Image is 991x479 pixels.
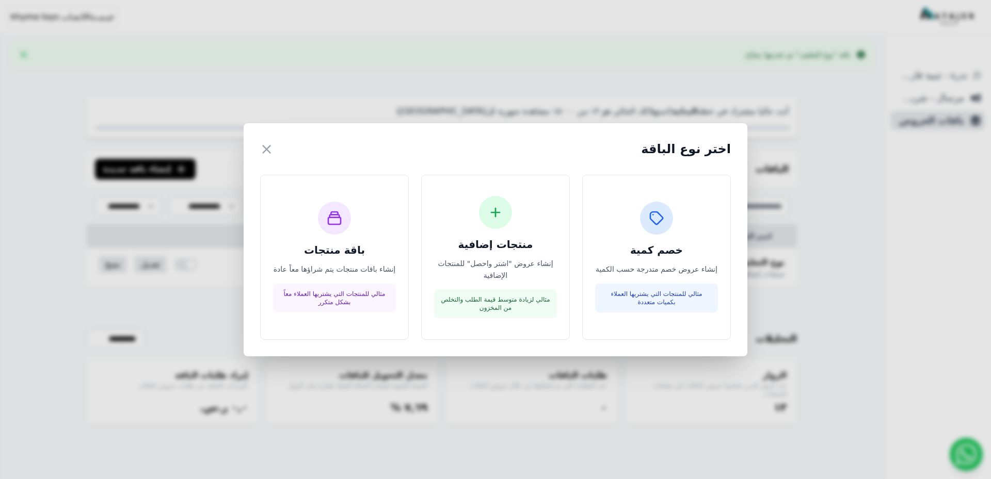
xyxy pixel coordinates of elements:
h2: اختر نوع الباقة [641,141,731,157]
h3: منتجات إضافية [434,237,557,252]
p: إنشاء عروض خصم متدرجة حسب الكمية [595,263,718,275]
p: مثالي للمنتجات التي يشتريها العملاء بكميات متعددة [601,290,712,306]
p: مثالي للمنتجات التي يشتريها العملاء معاً بشكل متكرر [279,290,390,306]
p: إنشاء باقات منتجات يتم شراؤها معاً عادة [273,263,396,275]
button: × [260,140,273,158]
p: إنشاء عروض "اشتر واحصل" للمنتجات الإضافية [434,258,557,282]
h3: خصم كمية [595,243,718,257]
p: مثالي لزيادة متوسط قيمة الطلب والتخلص من المخزون [440,295,551,312]
h3: باقة منتجات [273,243,396,257]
